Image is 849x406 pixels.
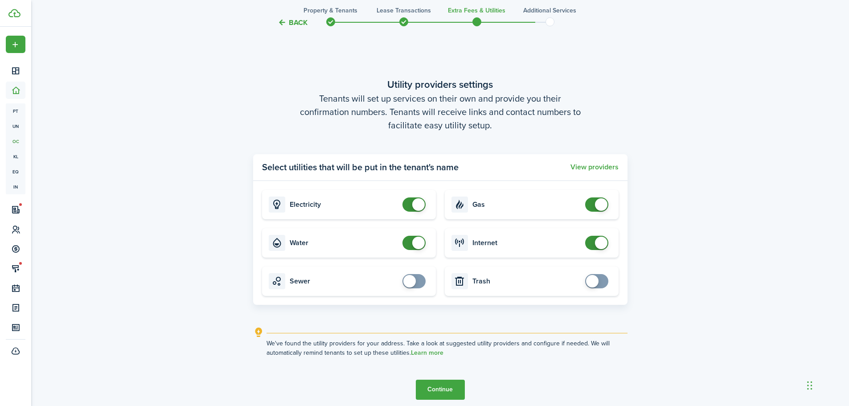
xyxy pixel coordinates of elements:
[570,163,619,171] button: View providers
[472,239,581,247] card-title: Internet
[804,363,849,406] iframe: Chat Widget
[411,349,443,357] a: Learn more
[523,6,576,15] h3: Additional Services
[807,372,812,399] div: Drag
[472,201,581,209] card-title: Gas
[253,92,628,132] wizard-step-header-description: Tenants will set up services on their own and provide you their confirmation numbers. Tenants wil...
[290,239,398,247] card-title: Water
[377,6,431,15] h3: Lease Transactions
[290,201,398,209] card-title: Electricity
[448,6,505,15] h3: Extra fees & Utilities
[6,36,25,53] button: Open menu
[472,277,581,285] card-title: Trash
[8,9,21,17] img: TenantCloud
[6,179,25,194] a: in
[6,103,25,119] a: pt
[262,160,459,174] panel-main-title: Select utilities that will be put in the tenant's name
[6,149,25,164] a: kl
[6,164,25,179] a: eq
[267,339,628,357] explanation-description: We've found the utility providers for your address. Take a look at suggested utility providers an...
[416,380,465,400] button: Continue
[6,134,25,149] a: oc
[278,18,308,27] button: Back
[253,327,264,338] i: outline
[6,119,25,134] a: un
[253,77,628,92] wizard-step-header-title: Utility providers settings
[304,6,357,15] h3: Property & Tenants
[290,277,398,285] card-title: Sewer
